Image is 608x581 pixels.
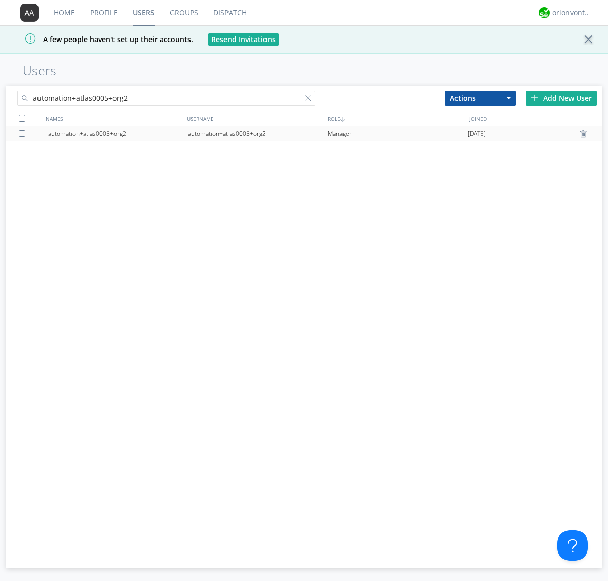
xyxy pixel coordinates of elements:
div: automation+atlas0005+org2 [188,126,328,141]
div: USERNAME [184,111,326,126]
img: plus.svg [531,94,538,101]
a: automation+atlas0005+org2automation+atlas0005+org2Manager[DATE] [6,126,602,141]
div: Add New User [526,91,597,106]
div: automation+atlas0005+org2 [48,126,188,141]
div: JOINED [467,111,608,126]
button: Actions [445,91,516,106]
div: Manager [328,126,468,141]
div: orionvontas+atlas+automation+org2 [552,8,590,18]
span: [DATE] [468,126,486,141]
span: A few people haven't set up their accounts. [8,34,193,44]
iframe: Toggle Customer Support [557,530,588,561]
button: Resend Invitations [208,33,279,46]
input: Search users [17,91,315,106]
div: ROLE [325,111,467,126]
div: NAMES [43,111,184,126]
img: 373638.png [20,4,39,22]
img: 29d36aed6fa347d5a1537e7736e6aa13 [539,7,550,18]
